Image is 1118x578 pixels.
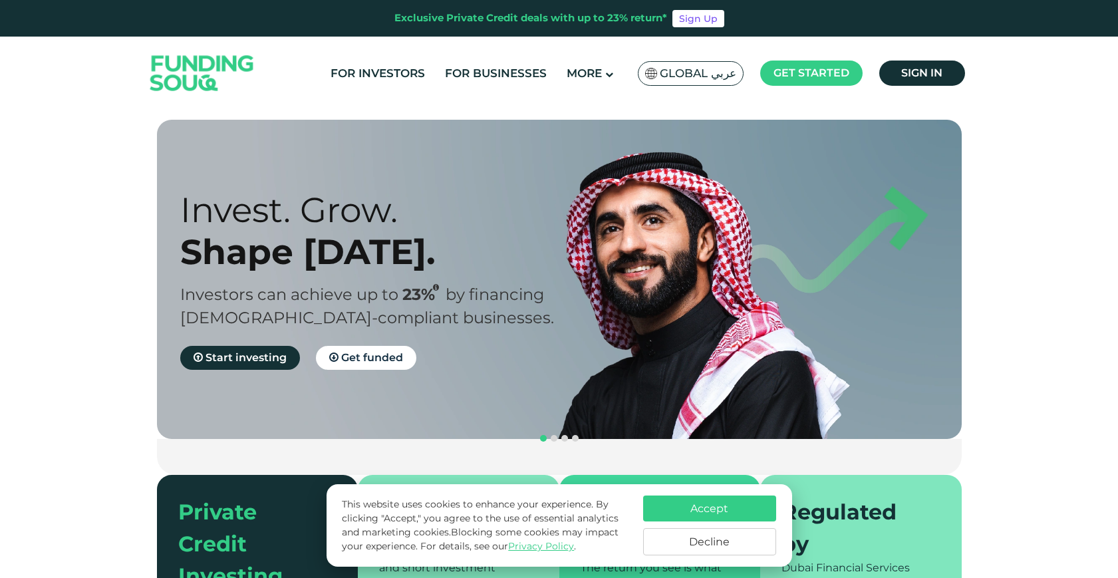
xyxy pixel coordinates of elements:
a: Start investing [180,346,300,370]
p: This website uses cookies to enhance your experience. By clicking "Accept," you agree to the use ... [342,498,629,553]
img: SA Flag [645,68,657,79]
span: For details, see our . [420,540,576,552]
a: For Businesses [442,63,550,84]
span: 23% [402,285,446,304]
span: Investors can achieve up to [180,285,398,304]
span: Get started [773,67,849,79]
div: Regulated by [781,496,924,560]
button: navigation [559,433,570,444]
span: Start investing [206,351,287,364]
span: Global عربي [660,66,736,81]
span: Sign in [901,67,942,79]
span: More [567,67,602,80]
button: Accept [643,496,776,521]
button: navigation [549,433,559,444]
i: 23% IRR (expected) ~ 15% Net yield (expected) [433,284,439,291]
button: Decline [643,528,776,555]
div: Invest. Grow. [180,189,583,231]
a: For Investors [327,63,428,84]
div: Shape [DATE]. [180,231,583,273]
a: Privacy Policy [508,540,574,552]
a: Sign Up [672,10,724,27]
img: Logo [137,40,267,107]
div: Exclusive Private Credit deals with up to 23% return* [394,11,667,26]
a: Get funded [316,346,416,370]
a: Sign in [879,61,965,86]
button: navigation [570,433,581,444]
span: Get funded [341,351,403,364]
span: Blocking some cookies may impact your experience. [342,526,619,552]
button: navigation [538,433,549,444]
